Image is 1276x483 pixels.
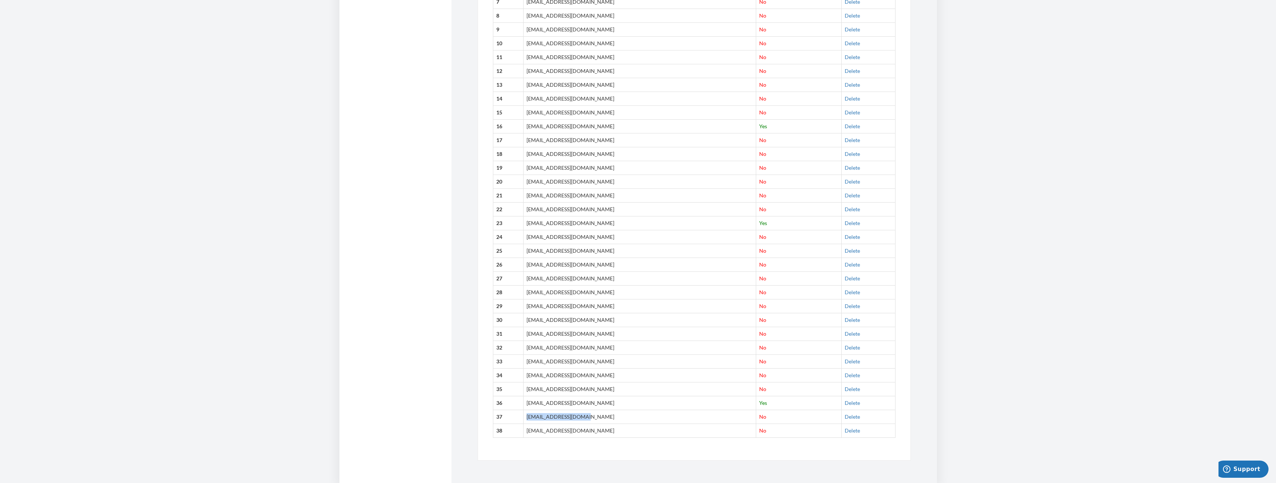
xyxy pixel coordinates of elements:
[759,54,766,60] span: No
[1218,461,1269,479] iframe: Opens a widget where you can chat to one of our agents
[759,137,766,143] span: No
[845,344,860,351] a: Delete
[759,344,766,351] span: No
[493,258,524,271] th: 26
[524,9,756,23] td: [EMAIL_ADDRESS][DOMAIN_NAME]
[845,413,860,420] a: Delete
[845,192,860,199] a: Delete
[524,78,756,92] td: [EMAIL_ADDRESS][DOMAIN_NAME]
[524,37,756,50] td: [EMAIL_ADDRESS][DOMAIN_NAME]
[493,120,524,133] th: 16
[845,81,860,88] a: Delete
[845,330,860,337] a: Delete
[524,244,756,258] td: [EMAIL_ADDRESS][DOMAIN_NAME]
[493,313,524,327] th: 30
[493,424,524,437] th: 38
[759,109,766,116] span: No
[493,271,524,285] th: 27
[845,220,860,226] a: Delete
[524,175,756,189] td: [EMAIL_ADDRESS][DOMAIN_NAME]
[759,95,766,102] span: No
[759,247,766,254] span: No
[759,81,766,88] span: No
[493,147,524,161] th: 18
[493,133,524,147] th: 17
[493,23,524,37] th: 9
[759,206,766,212] span: No
[845,247,860,254] a: Delete
[759,123,767,129] span: Yes
[493,327,524,341] th: 31
[493,175,524,189] th: 20
[493,189,524,203] th: 21
[524,410,756,424] td: [EMAIL_ADDRESS][DOMAIN_NAME]
[759,164,766,171] span: No
[524,147,756,161] td: [EMAIL_ADDRESS][DOMAIN_NAME]
[845,289,860,295] a: Delete
[845,68,860,74] a: Delete
[759,178,766,185] span: No
[845,372,860,378] a: Delete
[845,151,860,157] a: Delete
[845,317,860,323] a: Delete
[759,372,766,378] span: No
[524,396,756,410] td: [EMAIL_ADDRESS][DOMAIN_NAME]
[524,120,756,133] td: [EMAIL_ADDRESS][DOMAIN_NAME]
[493,244,524,258] th: 25
[845,261,860,268] a: Delete
[524,133,756,147] td: [EMAIL_ADDRESS][DOMAIN_NAME]
[759,12,766,19] span: No
[759,192,766,199] span: No
[524,313,756,327] td: [EMAIL_ADDRESS][DOMAIN_NAME]
[845,40,860,46] a: Delete
[524,203,756,216] td: [EMAIL_ADDRESS][DOMAIN_NAME]
[493,299,524,313] th: 29
[524,64,756,78] td: [EMAIL_ADDRESS][DOMAIN_NAME]
[759,386,766,392] span: No
[524,299,756,313] td: [EMAIL_ADDRESS][DOMAIN_NAME]
[524,341,756,354] td: [EMAIL_ADDRESS][DOMAIN_NAME]
[845,164,860,171] a: Delete
[524,216,756,230] td: [EMAIL_ADDRESS][DOMAIN_NAME]
[759,427,766,434] span: No
[493,203,524,216] th: 22
[759,234,766,240] span: No
[524,106,756,120] td: [EMAIL_ADDRESS][DOMAIN_NAME]
[524,230,756,244] td: [EMAIL_ADDRESS][DOMAIN_NAME]
[524,271,756,285] td: [EMAIL_ADDRESS][DOMAIN_NAME]
[759,400,767,406] span: Yes
[524,92,756,106] td: [EMAIL_ADDRESS][DOMAIN_NAME]
[759,317,766,323] span: No
[524,382,756,396] td: [EMAIL_ADDRESS][DOMAIN_NAME]
[845,358,860,364] a: Delete
[845,95,860,102] a: Delete
[845,54,860,60] a: Delete
[845,386,860,392] a: Delete
[759,40,766,46] span: No
[845,12,860,19] a: Delete
[524,189,756,203] td: [EMAIL_ADDRESS][DOMAIN_NAME]
[845,234,860,240] a: Delete
[493,106,524,120] th: 15
[524,327,756,341] td: [EMAIL_ADDRESS][DOMAIN_NAME]
[493,78,524,92] th: 13
[493,368,524,382] th: 34
[759,413,766,420] span: No
[845,137,860,143] a: Delete
[524,368,756,382] td: [EMAIL_ADDRESS][DOMAIN_NAME]
[493,230,524,244] th: 24
[759,289,766,295] span: No
[493,285,524,299] th: 28
[845,303,860,309] a: Delete
[524,424,756,437] td: [EMAIL_ADDRESS][DOMAIN_NAME]
[493,9,524,23] th: 8
[493,37,524,50] th: 10
[759,151,766,157] span: No
[759,358,766,364] span: No
[845,400,860,406] a: Delete
[759,303,766,309] span: No
[759,26,766,33] span: No
[759,261,766,268] span: No
[524,354,756,368] td: [EMAIL_ADDRESS][DOMAIN_NAME]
